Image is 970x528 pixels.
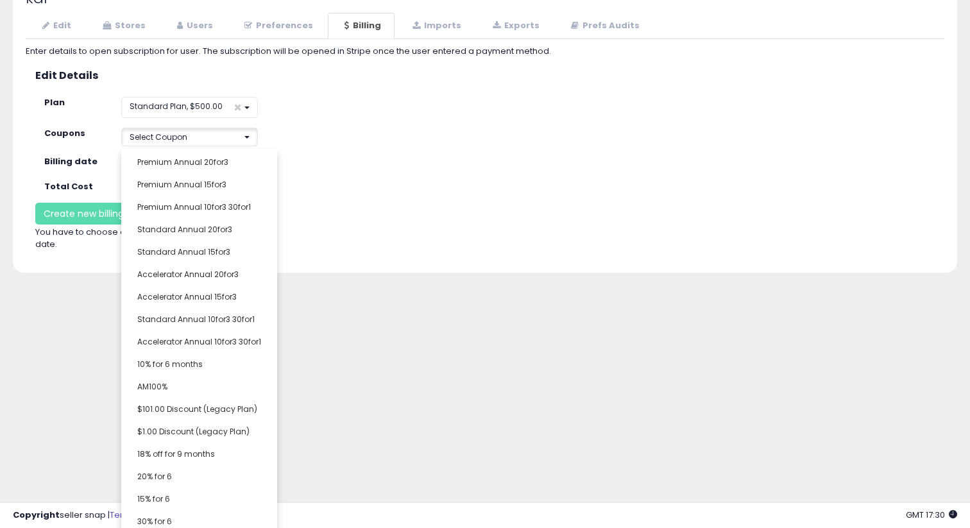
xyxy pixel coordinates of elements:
[121,128,258,146] button: Select Coupon
[26,226,260,250] div: You have to choose at least one plan and a billing date.
[35,203,132,225] button: Create new billing
[130,132,187,142] span: Select Coupon
[137,201,251,212] span: Premium Annual 10for3 30for1
[137,359,203,370] span: 10% for 6 months
[112,181,341,193] div: 500 USD per month
[137,179,226,190] span: Premium Annual 15for3
[13,509,60,521] strong: Copyright
[906,509,957,521] span: 2025-09-15 17:30 GMT
[26,13,85,39] a: Edit
[137,291,237,302] span: Accelerator Annual 15for3
[476,13,553,39] a: Exports
[44,180,93,192] strong: Total Cost
[137,336,261,347] span: Accelerator Annual 10for3 30for1
[110,509,164,521] a: Terms of Use
[554,13,653,39] a: Prefs Audits
[234,101,242,114] span: ×
[121,97,258,118] button: Standard Plan, $500.00 ×
[35,70,935,81] h3: Edit Details
[160,13,226,39] a: Users
[44,127,85,139] strong: Coupons
[228,13,327,39] a: Preferences
[137,269,239,280] span: Accelerator Annual 20for3
[137,381,167,392] span: AM100%
[137,448,215,459] span: 18% off for 9 months
[137,157,228,167] span: Premium Annual 20for3
[13,509,223,522] div: seller snap | |
[86,13,159,39] a: Stores
[137,493,170,504] span: 15% for 6
[137,516,172,527] span: 30% for 6
[44,96,65,108] strong: Plan
[137,246,230,257] span: Standard Annual 15for3
[130,101,223,112] span: Standard Plan, $500.00
[44,155,98,167] strong: Billing date
[137,404,257,414] span: $101.00 Discount (Legacy Plan)
[137,224,232,235] span: Standard Annual 20for3
[137,426,250,437] span: $1.00 Discount (Legacy Plan)
[137,471,172,482] span: 20% for 6
[328,13,395,39] a: Billing
[396,13,475,39] a: Imports
[26,46,944,58] div: Enter details to open subscription for user. The subscription will be opened in Stripe once the u...
[137,314,255,325] span: Standard Annual 10for3 30for1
